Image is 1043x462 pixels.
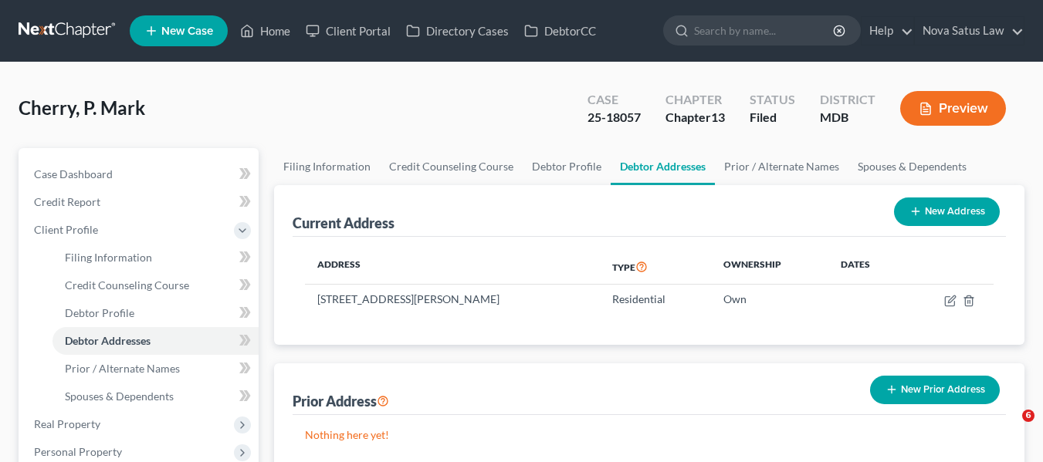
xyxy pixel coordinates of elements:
[65,362,180,375] span: Prior / Alternate Names
[380,148,523,185] a: Credit Counseling Course
[65,251,152,264] span: Filing Information
[232,17,298,45] a: Home
[52,355,259,383] a: Prior / Alternate Names
[694,16,835,45] input: Search by name...
[65,334,151,347] span: Debtor Addresses
[600,285,711,314] td: Residential
[34,417,100,430] span: Real Property
[588,109,641,126] div: 25-18057
[600,249,711,285] th: Type
[398,17,516,45] a: Directory Cases
[65,306,134,319] span: Debtor Profile
[750,91,795,109] div: Status
[65,389,174,403] span: Spouses & Dependents
[293,214,395,232] div: Current Address
[52,327,259,355] a: Debtor Addresses
[523,148,611,185] a: Debtor Profile
[588,91,641,109] div: Case
[34,445,122,458] span: Personal Property
[862,17,913,45] a: Help
[34,223,98,236] span: Client Profile
[1022,410,1035,422] span: 6
[665,109,725,126] div: Chapter
[820,109,875,126] div: MDB
[711,110,725,124] span: 13
[52,244,259,271] a: Filing Information
[34,195,100,208] span: Credit Report
[820,91,875,109] div: District
[894,197,1000,226] button: New Address
[305,427,994,443] p: Nothing here yet!
[828,249,906,285] th: Dates
[711,249,829,285] th: Ownership
[870,376,1000,404] button: New Prior Address
[665,91,725,109] div: Chapter
[715,148,848,185] a: Prior / Alternate Names
[305,249,600,285] th: Address
[611,148,715,185] a: Debtor Addresses
[65,278,189,292] span: Credit Counseling Course
[52,383,259,410] a: Spouses & Dependents
[711,285,829,314] td: Own
[52,299,259,327] a: Debtor Profile
[305,285,600,314] td: [STREET_ADDRESS][PERSON_NAME]
[516,17,604,45] a: DebtorCC
[52,271,259,299] a: Credit Counseling Course
[298,17,398,45] a: Client Portal
[19,96,145,119] span: Cherry, P. Mark
[274,148,380,185] a: Filing Information
[22,188,259,216] a: Credit Report
[848,148,976,185] a: Spouses & Dependents
[915,17,1024,45] a: Nova Satus Law
[161,25,213,37] span: New Case
[900,91,1006,126] button: Preview
[22,160,259,188] a: Case Dashboard
[293,392,389,410] div: Prior Address
[34,167,113,180] span: Case Dashboard
[991,410,1028,447] iframe: Intercom live chat
[750,109,795,126] div: Filed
